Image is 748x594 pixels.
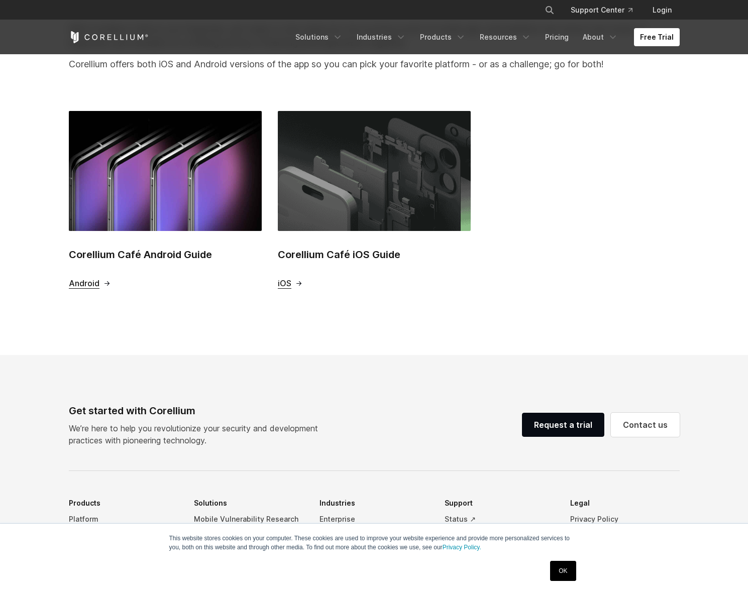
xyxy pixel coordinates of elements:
a: Industries [351,28,412,46]
a: Contact us [611,413,680,437]
img: Corellium Café Android Guide [69,111,262,231]
span: iOS [278,278,291,289]
a: Corellium Café Android Guide Corellium Café Android Guide Android [69,111,262,289]
a: Login [645,1,680,19]
a: OK [550,561,576,581]
a: Corellium Home [69,31,149,43]
a: Support Center [563,1,640,19]
div: Navigation Menu [289,28,680,46]
a: Pricing [539,28,575,46]
a: Resources [474,28,537,46]
p: We’re here to help you revolutionize your security and development practices with pioneering tech... [69,422,326,446]
div: Navigation Menu [532,1,680,19]
a: Request a trial [522,413,604,437]
a: Platform [69,511,178,527]
a: Free Trial [634,28,680,46]
a: About [577,28,624,46]
h2: Corellium Café Android Guide [69,247,262,262]
a: Corellium Café iOS Guide Corellium Café iOS Guide iOS [278,111,471,289]
p: Corellium offers both iOS and Android versions of the app so you can pick your favorite platform ... [69,57,680,71]
span: Android [69,278,99,289]
a: Privacy Policy [570,511,680,527]
a: Products [414,28,472,46]
a: Privacy Policy. [443,544,481,551]
h2: Corellium Café iOS Guide [278,247,471,262]
img: Corellium Café iOS Guide [278,111,471,231]
a: Enterprise [319,511,429,527]
button: Search [541,1,559,19]
a: Status ↗ [445,511,554,527]
p: This website stores cookies on your computer. These cookies are used to improve your website expe... [169,534,579,552]
a: Solutions [289,28,349,46]
div: Get started with Corellium [69,403,326,418]
a: Mobile Vulnerability Research [194,511,303,527]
